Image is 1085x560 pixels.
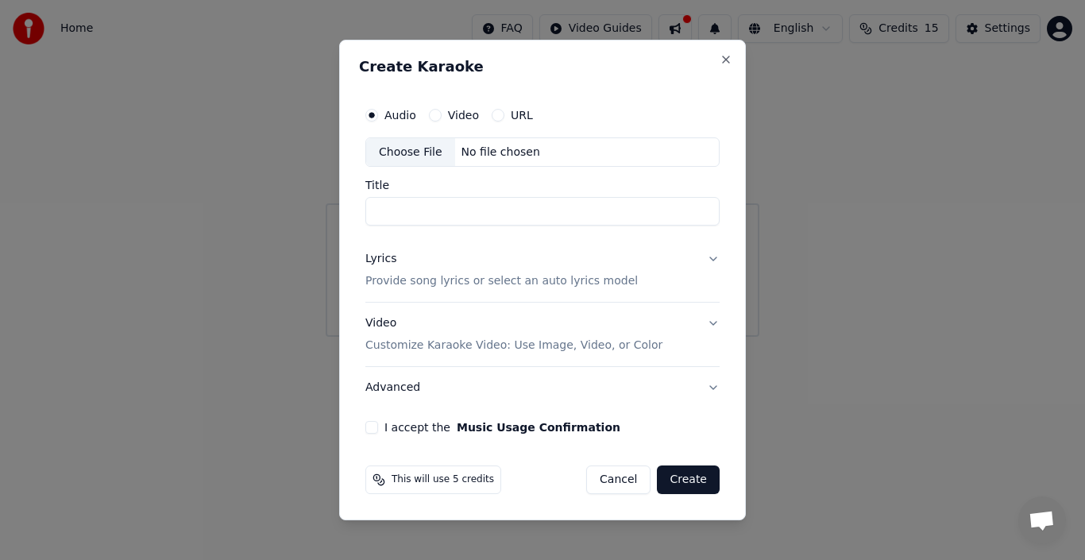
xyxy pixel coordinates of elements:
[455,145,546,160] div: No file chosen
[365,367,720,408] button: Advanced
[457,422,620,433] button: I accept the
[365,180,720,191] label: Title
[392,473,494,486] span: This will use 5 credits
[365,316,662,354] div: Video
[384,422,620,433] label: I accept the
[365,274,638,290] p: Provide song lyrics or select an auto lyrics model
[365,303,720,367] button: VideoCustomize Karaoke Video: Use Image, Video, or Color
[365,239,720,303] button: LyricsProvide song lyrics or select an auto lyrics model
[448,110,479,121] label: Video
[359,60,726,74] h2: Create Karaoke
[586,465,651,494] button: Cancel
[384,110,416,121] label: Audio
[365,252,396,268] div: Lyrics
[366,138,455,167] div: Choose File
[657,465,720,494] button: Create
[365,338,662,353] p: Customize Karaoke Video: Use Image, Video, or Color
[511,110,533,121] label: URL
